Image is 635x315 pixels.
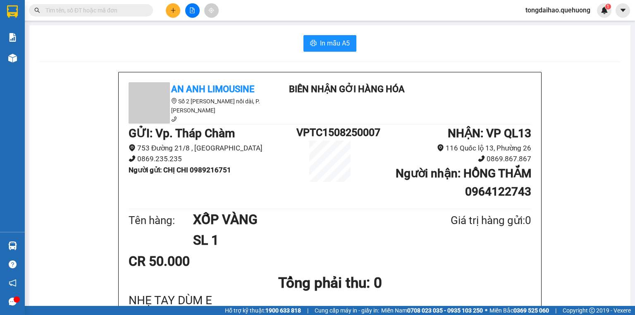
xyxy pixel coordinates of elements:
[407,307,483,314] strong: 0708 023 035 - 0935 103 250
[605,4,611,10] sup: 1
[589,308,595,313] span: copyright
[8,33,17,42] img: solution-icon
[129,144,136,151] span: environment
[171,116,177,122] span: phone
[619,7,627,14] span: caret-down
[9,298,17,305] span: message
[129,294,531,307] div: NHẸ TAY DÙM E
[9,260,17,268] span: question-circle
[485,309,487,312] span: ⚪️
[129,153,296,165] li: 0869.235.235
[45,6,143,15] input: Tìm tên, số ĐT hoặc mã đơn
[171,98,177,104] span: environment
[513,307,549,314] strong: 0369 525 060
[225,306,301,315] span: Hỗ trợ kỹ thuật:
[193,209,411,230] h1: XỐP VÀNG
[606,4,609,10] span: 1
[296,124,363,141] h1: VPTC1508250007
[363,143,531,154] li: 116 Quốc lộ 13, Phường 26
[519,5,597,15] span: tongdaihao.quehuong
[208,7,214,13] span: aim
[7,5,18,18] img: logo-vxr
[129,166,231,174] b: Người gửi : CHỊ CHI 0989216751
[489,306,549,315] span: Miền Bắc
[171,84,254,94] b: An Anh Limousine
[129,212,193,229] div: Tên hàng:
[129,97,277,115] li: Số 2 [PERSON_NAME] nối dài, P. [PERSON_NAME]
[437,144,444,151] span: environment
[307,306,308,315] span: |
[289,84,405,94] b: Biên nhận gởi hàng hóa
[478,155,485,162] span: phone
[34,7,40,13] span: search
[265,307,301,314] strong: 1900 633 818
[303,35,356,52] button: printerIn mẫu A5
[8,54,17,62] img: warehouse-icon
[9,279,17,287] span: notification
[363,153,531,165] li: 0869.867.867
[193,230,411,251] h1: SL 1
[129,272,531,294] h1: Tổng phải thu: 0
[8,241,17,250] img: warehouse-icon
[448,126,531,140] b: NHẬN : VP QL13
[315,306,379,315] span: Cung cấp máy in - giấy in:
[185,3,200,18] button: file-add
[396,167,531,198] b: Người nhận : HỒNG THẮM 0964122743
[555,306,556,315] span: |
[189,7,195,13] span: file-add
[616,3,630,18] button: caret-down
[129,143,296,154] li: 753 Đường 21/8 , [GEOGRAPHIC_DATA]
[129,155,136,162] span: phone
[129,126,235,140] b: GỬI : Vp. Tháp Chàm
[204,3,219,18] button: aim
[310,40,317,48] span: printer
[166,3,180,18] button: plus
[320,38,350,48] span: In mẫu A5
[411,212,531,229] div: Giá trị hàng gửi: 0
[601,7,608,14] img: icon-new-feature
[381,306,483,315] span: Miền Nam
[129,251,261,272] div: CR 50.000
[170,7,176,13] span: plus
